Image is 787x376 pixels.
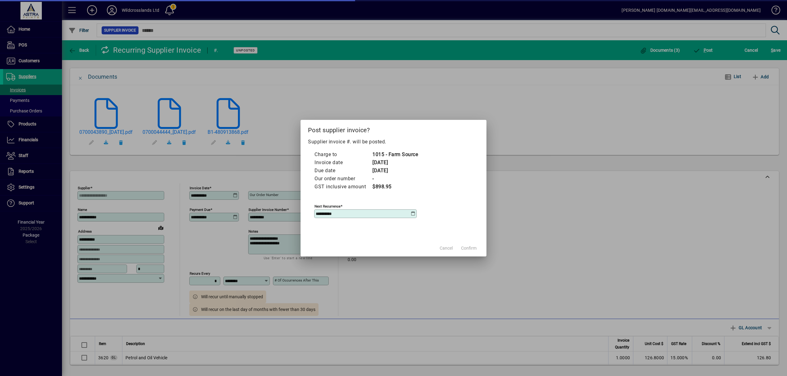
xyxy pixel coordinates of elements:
[372,151,418,159] td: 1015 - Farm Source
[314,183,372,191] td: GST inclusive amount
[372,167,418,175] td: [DATE]
[308,138,479,146] p: Supplier invoice #. will be posted.
[372,183,418,191] td: $898.95
[314,151,372,159] td: Charge to
[314,167,372,175] td: Due date
[301,120,486,138] h2: Post supplier invoice?
[314,204,341,208] mat-label: Next recurrence
[372,175,418,183] td: -
[314,159,372,167] td: Invoice date
[372,159,418,167] td: [DATE]
[314,175,372,183] td: Our order number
